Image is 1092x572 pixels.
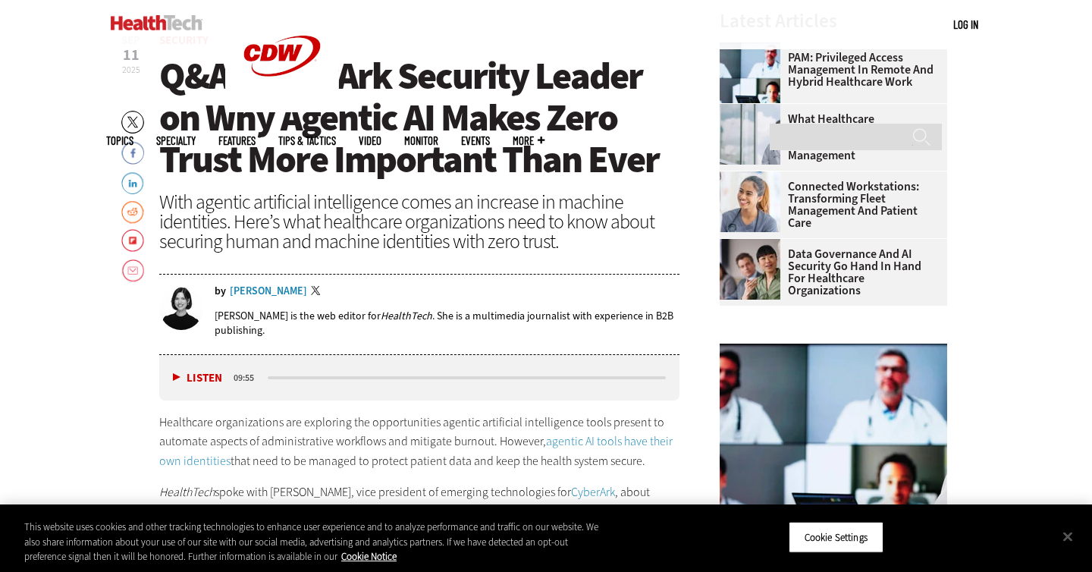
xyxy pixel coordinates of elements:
div: duration [231,371,265,385]
p: Healthcare organizations are exploring the opportunities agentic artificial intelligence tools pr... [159,413,679,471]
span: Specialty [156,135,196,146]
a: the principles of zero trust and a comprehensive identity and access management strategy [179,504,624,520]
a: Data Governance and AI Security Go Hand in Hand for Healthcare Organizations [720,248,938,297]
p: [PERSON_NAME] is the web editor for . She is a multimedia journalist with experience in B2B publi... [215,309,679,338]
button: Listen [173,372,222,384]
a: Twitter [311,286,325,298]
p: spoke with [PERSON_NAME], vice president of emerging technologies for , about why are key to secu... [159,482,679,541]
a: Features [218,135,256,146]
a: CyberArk [571,484,615,500]
a: [PERSON_NAME] [230,286,307,297]
a: What Healthcare Organizations Need To Know About Cloud Lifecycle Management [720,113,938,162]
div: media player [159,355,679,401]
div: This website uses cookies and other tracking technologies to enhance user experience and to analy... [24,520,601,564]
img: Jordan Scott [159,286,203,330]
div: With agentic artificial intelligence comes an increase in machine identities. Here’s what healthc... [159,192,679,251]
img: remote call with care team [720,344,947,514]
em: HealthTech [381,309,432,323]
span: More [513,135,544,146]
a: doctor in front of clouds and reflective building [720,104,788,116]
a: CDW [225,100,339,116]
a: More information about your privacy [341,550,397,563]
a: nurse smiling at patient [720,171,788,184]
img: Home [111,15,202,30]
img: doctor in front of clouds and reflective building [720,104,780,165]
span: by [215,286,226,297]
div: User menu [953,17,978,33]
a: Tips & Tactics [278,135,336,146]
a: Events [461,135,490,146]
button: Cookie Settings [789,521,883,553]
img: woman discusses data governance [720,239,780,300]
a: Video [359,135,381,146]
img: nurse smiling at patient [720,171,780,232]
a: MonITor [404,135,438,146]
span: Topics [106,135,133,146]
a: agentic AI tools have their own identities [159,433,673,469]
a: woman discusses data governance [720,239,788,251]
a: Log in [953,17,978,31]
em: HealthTech [159,484,215,500]
button: Close [1051,520,1084,553]
a: Connected Workstations: Transforming Fleet Management and Patient Care [720,181,938,229]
